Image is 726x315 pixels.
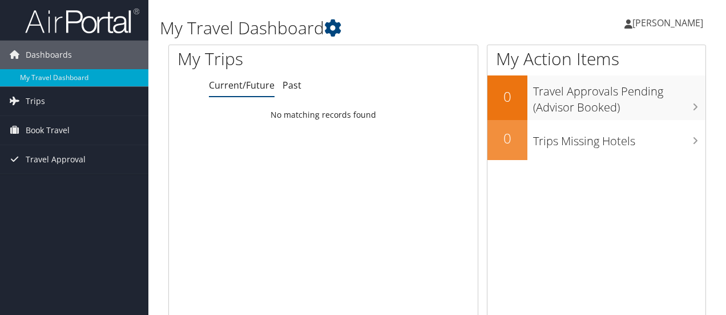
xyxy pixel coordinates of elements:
a: Past [283,79,301,91]
h1: My Travel Dashboard [160,16,530,40]
h3: Trips Missing Hotels [533,127,705,149]
img: airportal-logo.png [25,7,139,34]
span: Trips [26,87,45,115]
span: Travel Approval [26,145,86,174]
td: No matching records found [169,105,478,125]
span: [PERSON_NAME] [632,17,703,29]
a: [PERSON_NAME] [624,6,715,40]
span: Book Travel [26,116,70,145]
h2: 0 [487,87,527,106]
h2: 0 [487,129,527,148]
h1: My Trips [178,47,341,71]
span: Dashboards [26,41,72,69]
h1: My Action Items [487,47,705,71]
a: 0Travel Approvals Pending (Advisor Booked) [487,75,705,119]
a: 0Trips Missing Hotels [487,120,705,160]
h3: Travel Approvals Pending (Advisor Booked) [533,78,705,115]
a: Current/Future [209,79,275,91]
